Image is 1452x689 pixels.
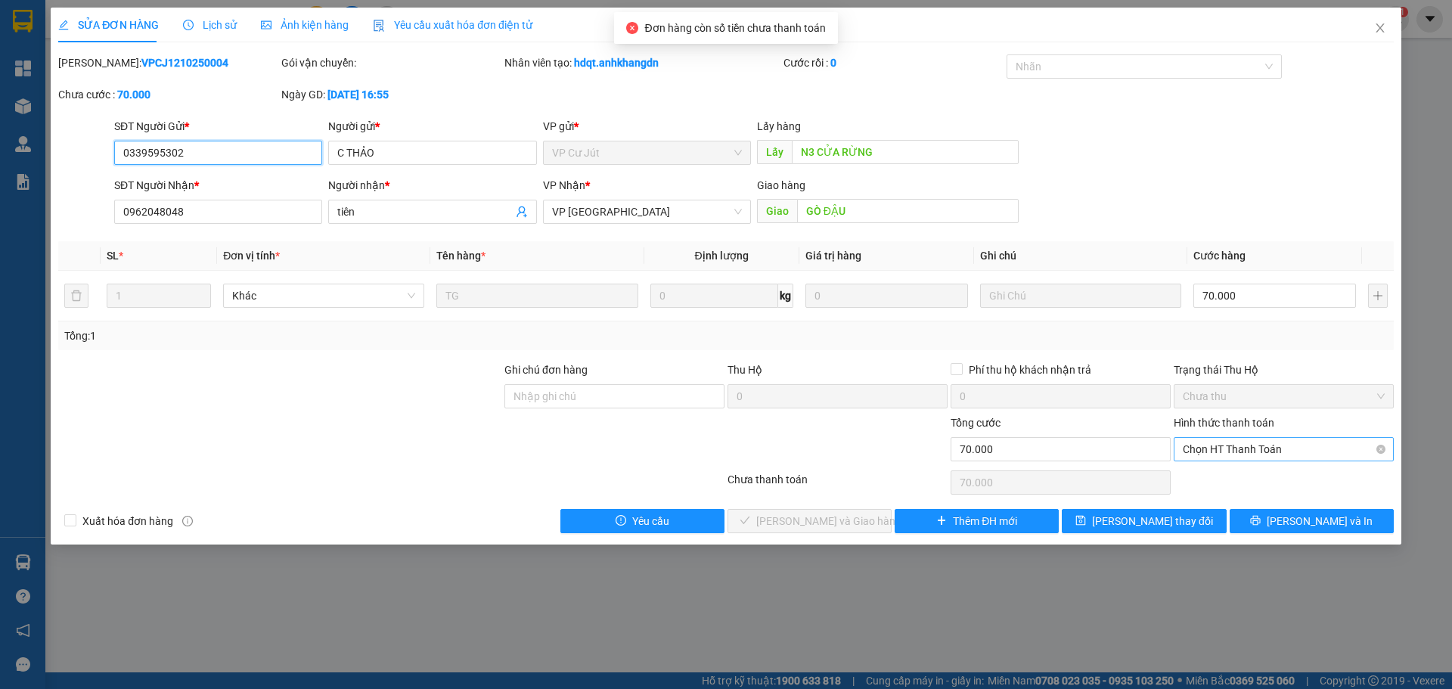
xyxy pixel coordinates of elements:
[552,141,742,164] span: VP Cư Jút
[1374,22,1386,34] span: close
[516,206,528,218] span: user-add
[114,118,322,135] div: SĐT Người Gửi
[1193,250,1246,262] span: Cước hàng
[543,118,751,135] div: VP gửi
[728,364,762,376] span: Thu Hộ
[58,54,278,71] div: [PERSON_NAME]:
[616,515,626,527] span: exclamation-circle
[281,86,501,103] div: Ngày GD:
[232,284,415,307] span: Khác
[1062,509,1226,533] button: save[PERSON_NAME] thay đổi
[1174,417,1274,429] label: Hình thức thanh toán
[757,120,801,132] span: Lấy hàng
[327,88,389,101] b: [DATE] 16:55
[182,516,193,526] span: info-circle
[953,513,1017,529] span: Thêm ĐH mới
[504,384,724,408] input: Ghi chú đơn hàng
[1267,513,1373,529] span: [PERSON_NAME] và In
[504,54,780,71] div: Nhân viên tạo:
[783,54,1004,71] div: Cước rồi :
[261,20,271,30] span: picture
[552,200,742,223] span: VP Sài Gòn
[58,19,159,31] span: SỬA ĐƠN HÀNG
[58,86,278,103] div: Chưa cước :
[1075,515,1086,527] span: save
[1092,513,1213,529] span: [PERSON_NAME] thay đổi
[117,88,150,101] b: 70.000
[281,54,501,71] div: Gói vận chuyển:
[64,327,560,344] div: Tổng: 1
[183,19,237,31] span: Lịch sử
[792,140,1019,164] input: Dọc đường
[114,177,322,194] div: SĐT Người Nhận
[261,19,349,31] span: Ảnh kiện hàng
[728,509,892,533] button: check[PERSON_NAME] và Giao hàng
[632,513,669,529] span: Yêu cầu
[644,22,825,34] span: Đơn hàng còn số tiền chưa thanh toán
[695,250,749,262] span: Định lượng
[974,241,1187,271] th: Ghi chú
[328,118,536,135] div: Người gửi
[436,250,486,262] span: Tên hàng
[980,284,1181,308] input: Ghi Chú
[963,362,1097,378] span: Phí thu hộ khách nhận trả
[951,417,1001,429] span: Tổng cước
[757,140,792,164] span: Lấy
[560,509,724,533] button: exclamation-circleYêu cầu
[64,284,88,308] button: delete
[778,284,793,308] span: kg
[373,20,385,32] img: icon
[328,177,536,194] div: Người nhận
[183,20,194,30] span: clock-circle
[1183,385,1385,408] span: Chưa thu
[936,515,947,527] span: plus
[757,179,805,191] span: Giao hàng
[726,471,949,498] div: Chưa thanh toán
[1359,8,1401,50] button: Close
[895,509,1059,533] button: plusThêm ĐH mới
[797,199,1019,223] input: Dọc đường
[58,20,69,30] span: edit
[1376,445,1385,454] span: close-circle
[574,57,659,69] b: hdqt.anhkhangdn
[373,19,532,31] span: Yêu cầu xuất hóa đơn điện tử
[1174,362,1394,378] div: Trạng thái Thu Hộ
[1230,509,1394,533] button: printer[PERSON_NAME] và In
[504,364,588,376] label: Ghi chú đơn hàng
[76,513,179,529] span: Xuất hóa đơn hàng
[805,284,968,308] input: 0
[141,57,228,69] b: VPCJ1210250004
[1183,438,1385,461] span: Chọn HT Thanh Toán
[757,199,797,223] span: Giao
[626,22,638,34] span: close-circle
[830,57,836,69] b: 0
[436,284,638,308] input: VD: Bàn, Ghế
[1250,515,1261,527] span: printer
[543,179,585,191] span: VP Nhận
[107,250,119,262] span: SL
[223,250,280,262] span: Đơn vị tính
[1368,284,1388,308] button: plus
[805,250,861,262] span: Giá trị hàng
